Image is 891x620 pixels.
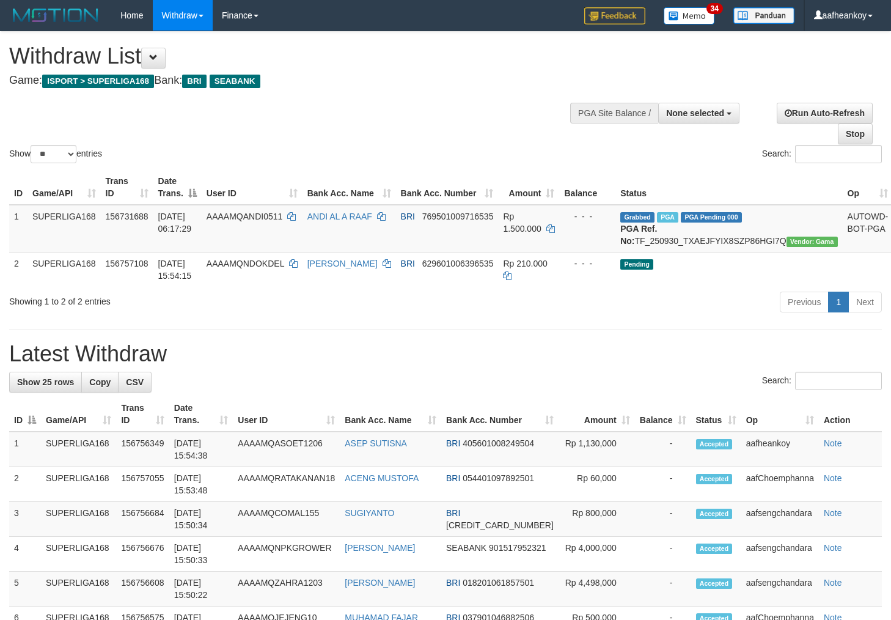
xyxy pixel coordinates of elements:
[422,259,494,268] span: Copy 629601006396535 to clipboard
[741,397,819,432] th: Op: activate to sort column ascending
[819,397,882,432] th: Action
[116,502,169,537] td: 156756684
[422,212,494,221] span: Copy 769501009716535 to clipboard
[824,438,842,448] a: Note
[116,572,169,607] td: 156756608
[696,474,733,484] span: Accepted
[620,224,657,246] b: PGA Ref. No:
[741,502,819,537] td: aafsengchandara
[396,170,499,205] th: Bank Acc. Number: activate to sort column ascending
[635,502,691,537] td: -
[762,372,882,390] label: Search:
[559,572,635,607] td: Rp 4,498,000
[116,537,169,572] td: 156756676
[41,467,116,502] td: SUPERLIGA168
[615,170,842,205] th: Status
[233,502,340,537] td: AAAAMQCOMAL155
[41,502,116,537] td: SUPERLIGA168
[559,432,635,467] td: Rp 1,130,000
[741,537,819,572] td: aafsengchandara
[559,502,635,537] td: Rp 800,000
[345,508,394,518] a: SUGIYANTO
[233,572,340,607] td: AAAAMQZAHRA1203
[9,145,102,163] label: Show entries
[233,397,340,432] th: User ID: activate to sort column ascending
[691,397,741,432] th: Status: activate to sort column ascending
[696,509,733,519] span: Accepted
[635,397,691,432] th: Balance: activate to sort column ascending
[210,75,260,88] span: SEABANK
[28,205,101,253] td: SUPERLIGA168
[302,170,396,205] th: Bank Acc. Name: activate to sort column ascending
[741,467,819,502] td: aafChoemphanna
[9,467,41,502] td: 2
[116,397,169,432] th: Trans ID: activate to sort column ascending
[401,212,415,221] span: BRI
[101,170,153,205] th: Trans ID: activate to sort column ascending
[169,572,233,607] td: [DATE] 15:50:22
[498,170,559,205] th: Amount: activate to sort column ascending
[741,432,819,467] td: aafheankoy
[41,397,116,432] th: Game/API: activate to sort column ascending
[666,108,724,118] span: None selected
[345,438,407,448] a: ASEP SUTISNA
[106,212,148,221] span: 156731688
[615,205,842,253] td: TF_250930_TXAEJFYIX8SZP86HGI7Q
[9,372,82,393] a: Show 25 rows
[9,397,41,432] th: ID: activate to sort column descending
[169,467,233,502] td: [DATE] 15:53:48
[89,377,111,387] span: Copy
[780,292,829,312] a: Previous
[463,473,534,483] span: Copy 054401097892501 to clipboard
[570,103,658,124] div: PGA Site Balance /
[158,259,192,281] span: [DATE] 15:54:15
[9,290,362,308] div: Showing 1 to 2 of 2 entries
[777,103,873,124] a: Run Auto-Refresh
[635,432,691,467] td: -
[848,292,882,312] a: Next
[446,543,486,553] span: SEABANK
[202,170,302,205] th: User ID: activate to sort column ascending
[446,438,460,448] span: BRI
[446,578,460,588] span: BRI
[207,259,284,268] span: AAAAMQNDOKDEL
[733,7,794,24] img: panduan.png
[116,467,169,502] td: 156757055
[635,572,691,607] td: -
[28,252,101,287] td: SUPERLIGA168
[446,473,460,483] span: BRI
[9,205,28,253] td: 1
[9,75,582,87] h4: Game: Bank:
[706,3,723,14] span: 34
[345,543,415,553] a: [PERSON_NAME]
[559,170,615,205] th: Balance
[463,578,534,588] span: Copy 018201061857501 to clipboard
[340,397,441,432] th: Bank Acc. Name: activate to sort column ascending
[696,578,733,589] span: Accepted
[401,259,415,268] span: BRI
[169,432,233,467] td: [DATE] 15:54:38
[559,397,635,432] th: Amount: activate to sort column ascending
[345,578,415,588] a: [PERSON_NAME]
[824,543,842,553] a: Note
[824,578,842,588] a: Note
[741,572,819,607] td: aafsengchandara
[42,75,154,88] span: ISPORT > SUPERLIGA168
[503,212,541,234] span: Rp 1.500.000
[664,7,715,24] img: Button%20Memo.svg
[9,342,882,366] h1: Latest Withdraw
[9,432,41,467] td: 1
[620,259,653,270] span: Pending
[446,520,554,530] span: Copy 569901015855531 to clipboard
[41,572,116,607] td: SUPERLIGA168
[233,537,340,572] td: AAAAMQNPKGROWER
[106,259,148,268] span: 156757108
[41,432,116,467] td: SUPERLIGA168
[169,397,233,432] th: Date Trans.: activate to sort column ascending
[828,292,849,312] a: 1
[307,259,378,268] a: [PERSON_NAME]
[489,543,546,553] span: Copy 901517952321 to clipboard
[169,537,233,572] td: [DATE] 15:50:33
[824,473,842,483] a: Note
[116,432,169,467] td: 156756349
